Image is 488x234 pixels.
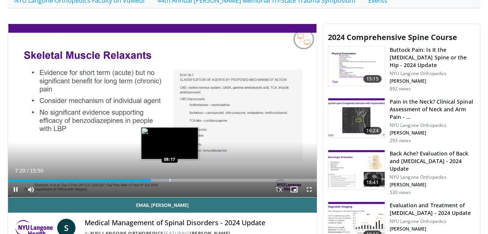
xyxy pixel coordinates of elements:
a: 16:24 Pain in the Neck? Clinical Spinal Assessment of Neck and Arm Pain - … NYU Langone Orthopedi... [328,98,475,144]
p: 892 views [390,86,411,92]
a: 15:15 Buttock Pain: Is It the [MEDICAL_DATA] Spine or the Hip - 2024 Update NYU Langone Orthopedi... [328,46,475,92]
img: 605b772b-d4a4-411d-b2d9-4aa13a298282.150x105_q85_crop-smart_upscale.jpg [328,150,385,190]
p: NYU Langone Orthopedics [390,218,475,224]
span: 15:50 [30,168,43,174]
span: / [27,168,29,174]
p: NYU Langone Orthopedics [390,71,475,77]
p: [PERSON_NAME] [390,182,475,188]
h3: Buttock Pain: Is It the [MEDICAL_DATA] Spine or the Hip - 2024 Update [390,46,475,69]
p: 530 views [390,189,411,196]
div: Progress Bar [8,179,317,182]
span: 2024 Comprehensive Spine Course [328,32,457,42]
a: Email [PERSON_NAME] [8,197,317,213]
img: image.jpeg [141,127,198,159]
a: 18:41 Back Ache? Evaluation of Back and [MEDICAL_DATA] - 2024 Update NYU Langone Orthopedics [PER... [328,150,475,196]
button: Fullscreen [302,182,317,197]
h3: Pain in the Neck? Clinical Spinal Assessment of Neck and Arm Pain - … [390,98,475,121]
h3: Back Ache? Evaluation of Back and [MEDICAL_DATA] - 2024 Update [390,150,475,173]
p: [PERSON_NAME] [390,226,475,232]
video-js: Video Player [8,24,317,198]
p: 293 views [390,138,411,144]
p: NYU Langone Orthopedics [390,122,475,128]
p: NYU Langone Orthopedics [390,174,475,180]
p: [PERSON_NAME] [390,130,475,136]
img: 0befda1d-415f-4e70-a83b-8e2de7c9c554.150x105_q85_crop-smart_upscale.jpg [328,98,385,138]
button: Playback Rate [271,182,286,197]
img: 2240d43e-50b7-4101-8557-baeb1a291ec8.150x105_q85_crop-smart_upscale.jpg [328,46,385,86]
span: 16:24 [363,127,382,135]
button: Mute [23,182,39,197]
span: 18:41 [363,179,382,186]
h3: Evaluation and Treatment of [MEDICAL_DATA] - 2024 Update [390,202,475,217]
p: [PERSON_NAME] [390,78,475,84]
span: 7:20 [15,168,25,174]
button: Enable picture-in-picture mode [286,182,302,197]
h4: Medical Management of Spinal Disorders - 2024 Update [85,219,310,227]
span: 15:15 [363,75,382,83]
button: Pause [8,182,23,197]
